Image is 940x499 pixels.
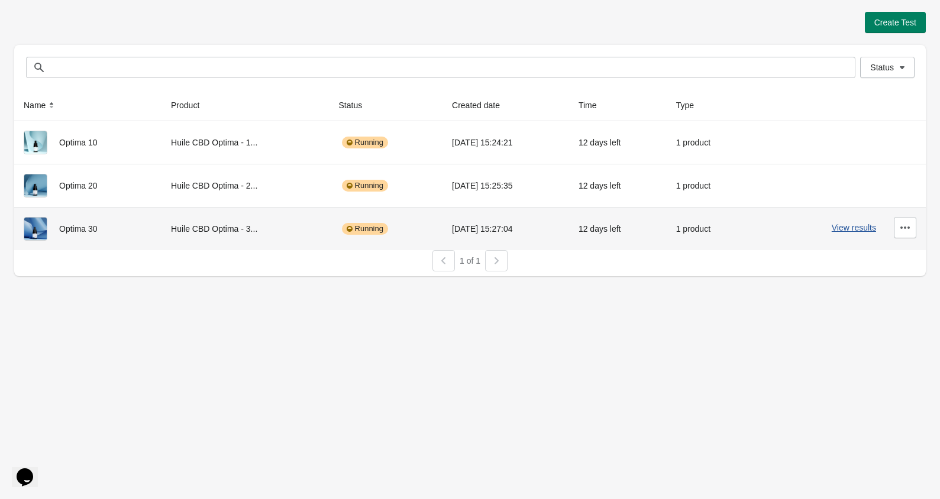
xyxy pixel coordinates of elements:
button: Created date [447,95,516,116]
div: 12 days left [579,217,657,241]
span: Status [870,63,894,72]
span: Create Test [874,18,916,27]
span: Optima 10 [59,138,98,147]
div: 1 product [676,217,742,241]
button: Status [334,95,379,116]
div: Running [342,180,388,192]
div: [DATE] 15:27:04 [452,217,560,241]
div: 1 product [676,174,742,197]
div: Huile CBD Optima - 1... [171,131,320,154]
div: 1 product [676,131,742,154]
div: 12 days left [579,174,657,197]
div: Huile CBD Optima - 3... [171,217,320,241]
iframe: chat widget [12,452,50,487]
div: Running [342,223,388,235]
button: Type [671,95,710,116]
button: Status [860,57,915,78]
div: 12 days left [579,131,657,154]
button: Time [574,95,613,116]
span: Optima 20 [59,181,98,190]
div: Running [342,137,388,148]
button: Product [166,95,216,116]
span: 1 of 1 [460,256,480,265]
div: [DATE] 15:25:35 [452,174,560,197]
button: Create Test [865,12,926,33]
button: View results [832,223,876,232]
span: Optima 30 [59,224,98,234]
button: Name [19,95,62,116]
div: Huile CBD Optima - 2... [171,174,320,197]
div: [DATE] 15:24:21 [452,131,560,154]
